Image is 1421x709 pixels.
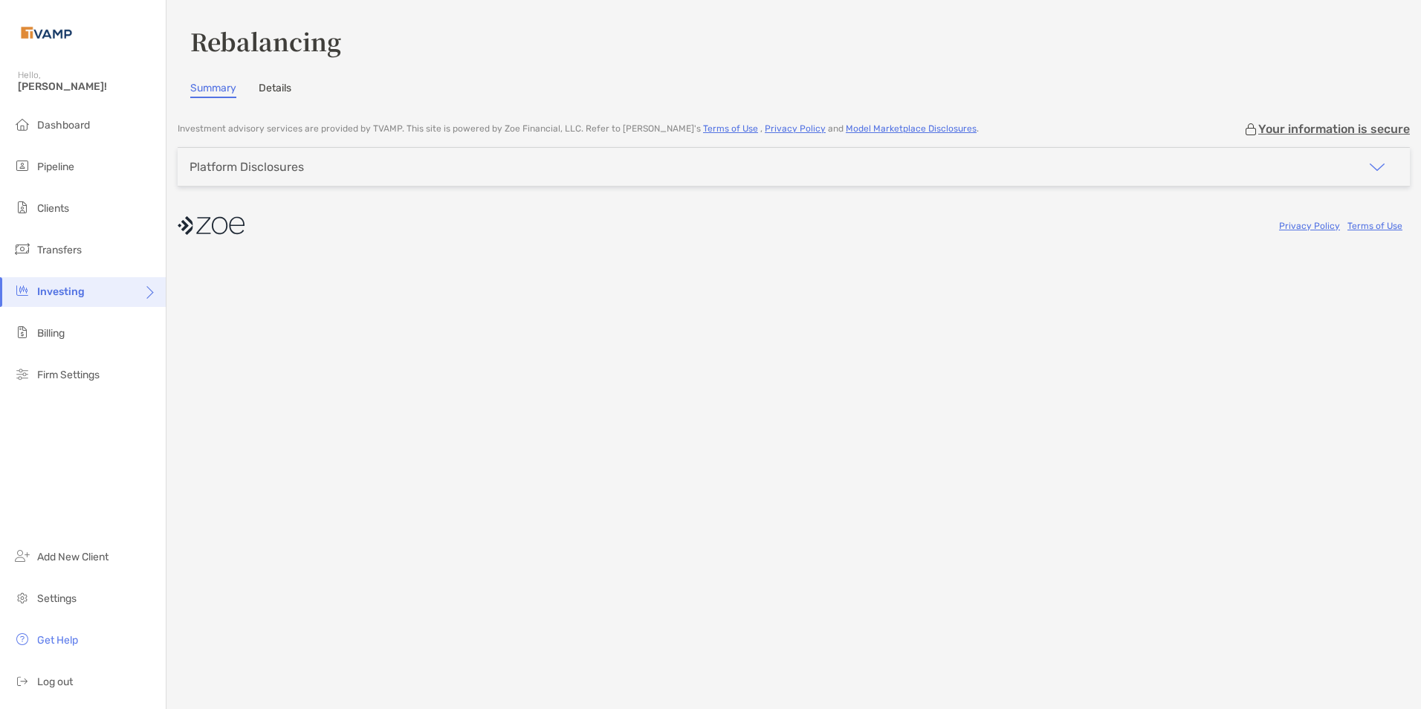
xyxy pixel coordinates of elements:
img: Zoe Logo [18,6,75,59]
span: Transfers [37,244,82,256]
a: Model Marketplace Disclosures [846,123,977,134]
span: Clients [37,202,69,215]
span: Firm Settings [37,369,100,381]
span: Pipeline [37,161,74,173]
img: pipeline icon [13,157,31,175]
div: Platform Disclosures [190,160,304,174]
img: logout icon [13,672,31,690]
span: Get Help [37,634,78,647]
span: Add New Client [37,551,109,563]
img: investing icon [13,282,31,300]
img: icon arrow [1368,158,1386,176]
img: get-help icon [13,630,31,648]
span: Investing [37,285,85,298]
span: Log out [37,676,73,688]
a: Terms of Use [1347,221,1402,231]
img: settings icon [13,589,31,606]
p: Your information is secure [1258,122,1410,136]
img: company logo [178,209,245,242]
span: Billing [37,327,65,340]
a: Terms of Use [703,123,758,134]
img: firm-settings icon [13,365,31,383]
span: Settings [37,592,77,605]
img: transfers icon [13,240,31,258]
img: add_new_client icon [13,547,31,565]
img: clients icon [13,198,31,216]
span: [PERSON_NAME]! [18,80,157,93]
h3: Rebalancing [190,24,1397,58]
p: Investment advisory services are provided by TVAMP . This site is powered by Zoe Financial, LLC. ... [178,123,979,135]
a: Privacy Policy [765,123,826,134]
img: dashboard icon [13,115,31,133]
img: billing icon [13,323,31,341]
span: Dashboard [37,119,90,132]
a: Summary [190,82,236,98]
a: Details [259,82,291,98]
a: Privacy Policy [1279,221,1340,231]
